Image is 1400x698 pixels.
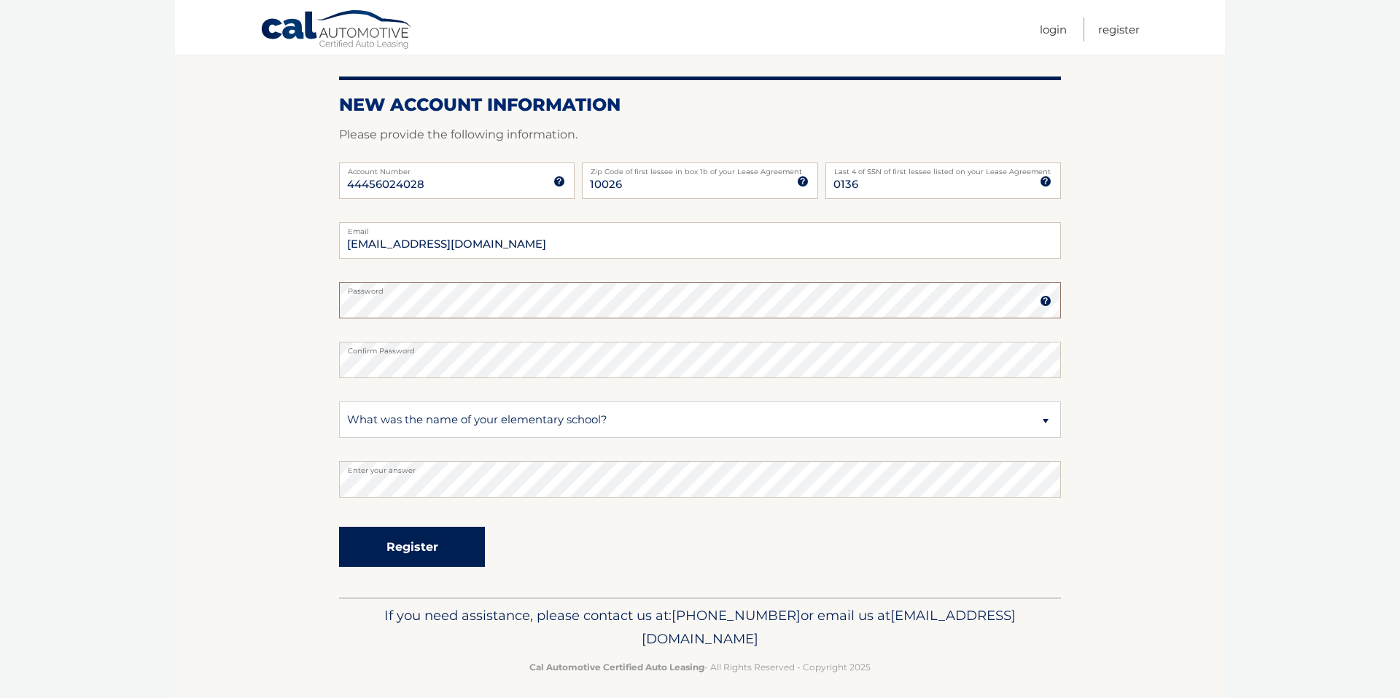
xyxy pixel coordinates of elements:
[339,94,1061,116] h2: New Account Information
[642,607,1016,647] span: [EMAIL_ADDRESS][DOMAIN_NAME]
[1040,17,1067,42] a: Login
[349,659,1051,675] p: - All Rights Reserved - Copyright 2025
[339,222,1061,234] label: Email
[339,342,1061,353] label: Confirm Password
[672,607,801,624] span: [PHONE_NUMBER]
[339,162,575,174] label: Account Number
[582,162,817,199] input: Zip Code
[1040,176,1051,187] img: tooltip.svg
[1040,295,1051,307] img: tooltip.svg
[582,162,817,174] label: Zip Code of first lessee in box 1b of your Lease Agreement
[825,162,1061,174] label: Last 4 of SSN of first lessee listed on your Lease Agreement
[1098,17,1140,42] a: Register
[339,282,1061,294] label: Password
[260,9,413,52] a: Cal Automotive
[825,162,1061,199] input: SSN or EIN (last 4 digits only)
[339,527,485,567] button: Register
[349,604,1051,651] p: If you need assistance, please contact us at: or email us at
[339,162,575,199] input: Account Number
[797,176,809,187] img: tooltip.svg
[339,222,1061,259] input: Email
[339,125,1061,145] p: Please provide the following information.
[529,662,704,672] strong: Cal Automotive Certified Auto Leasing
[339,461,1061,473] label: Enter your answer
[553,176,565,187] img: tooltip.svg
